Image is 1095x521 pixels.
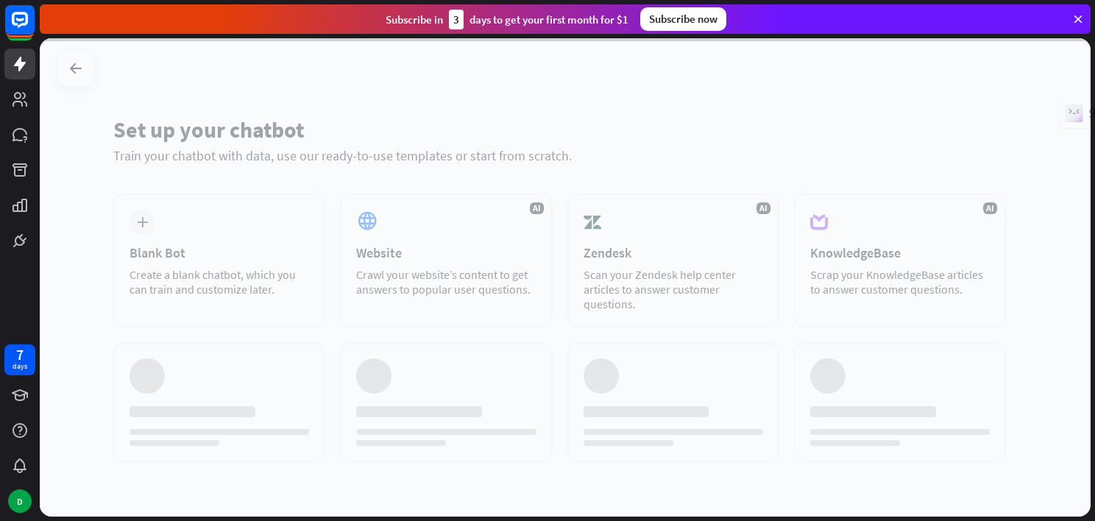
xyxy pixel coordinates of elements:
[13,361,27,372] div: days
[16,348,24,361] div: 7
[4,344,35,375] a: 7 days
[449,10,464,29] div: 3
[386,10,628,29] div: Subscribe in days to get your first month for $1
[640,7,726,31] div: Subscribe now
[8,489,32,513] div: D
